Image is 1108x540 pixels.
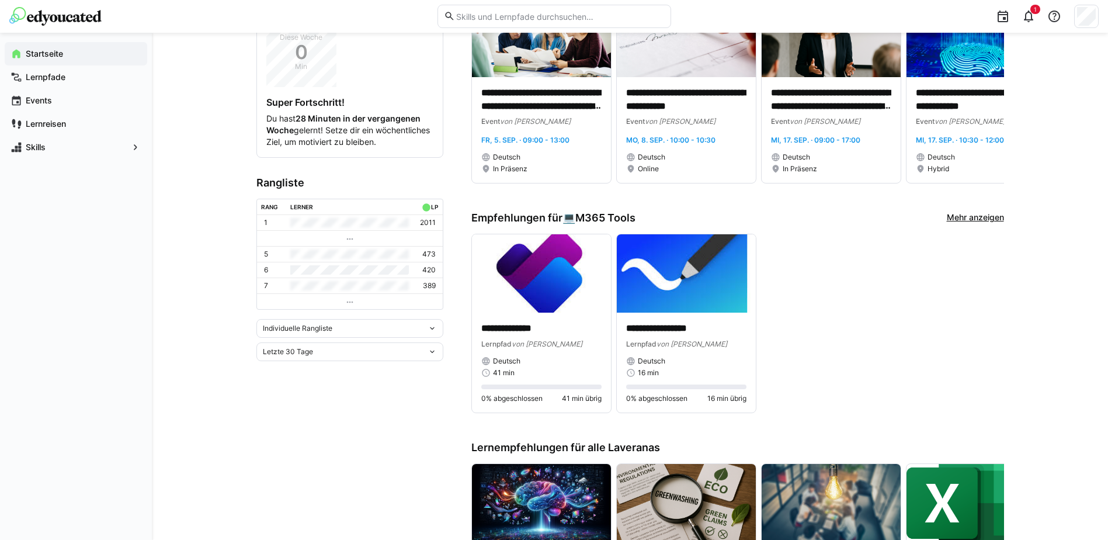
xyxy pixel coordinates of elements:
[481,136,569,144] span: Fr, 5. Sep. · 09:00 - 13:00
[562,394,602,403] span: 41 min übrig
[562,212,635,224] div: 💻️
[657,340,727,348] span: von [PERSON_NAME]
[500,117,571,126] span: von [PERSON_NAME]
[422,265,436,275] p: 420
[266,113,421,135] strong: 28 Minuten in der vergangenen Woche
[493,368,515,378] span: 41 min
[928,164,949,174] span: Hybrid
[481,340,512,348] span: Lernpfad
[264,218,268,227] p: 1
[493,164,527,174] span: In Präsenz
[481,394,543,403] span: 0% abgeschlossen
[771,117,790,126] span: Event
[645,117,715,126] span: von [PERSON_NAME]
[290,203,313,210] div: Lerner
[617,234,756,313] img: image
[638,164,659,174] span: Online
[493,153,520,162] span: Deutsch
[261,203,278,210] div: Rang
[512,340,582,348] span: von [PERSON_NAME]
[626,340,657,348] span: Lernpfad
[481,117,500,126] span: Event
[707,394,746,403] span: 16 min übrig
[916,136,1004,144] span: Mi, 17. Sep. · 10:30 - 12:00
[266,96,433,108] h4: Super Fortschritt!
[638,356,665,366] span: Deutsch
[455,11,664,22] input: Skills und Lernpfade durchsuchen…
[263,324,332,333] span: Individuelle Rangliste
[431,203,438,210] div: LP
[423,281,436,290] p: 389
[264,250,268,259] p: 5
[935,117,1005,126] span: von [PERSON_NAME]
[916,117,935,126] span: Event
[266,113,433,148] p: Du hast gelernt! Setze dir ein wöchentliches Ziel, um motiviert zu bleiben.
[1034,6,1037,13] span: 1
[771,136,860,144] span: Mi, 17. Sep. · 09:00 - 17:00
[947,212,1004,224] a: Mehr anzeigen
[264,265,268,275] p: 6
[638,368,659,378] span: 16 min
[575,212,635,224] span: M365 Tools
[626,136,715,144] span: Mo, 8. Sep. · 10:00 - 10:30
[472,234,611,313] img: image
[790,117,860,126] span: von [PERSON_NAME]
[783,153,810,162] span: Deutsch
[638,153,665,162] span: Deutsch
[471,212,635,224] h3: Empfehlungen für
[263,347,313,356] span: Letzte 30 Tage
[626,117,645,126] span: Event
[626,394,687,403] span: 0% abgeschlossen
[256,176,443,189] h3: Rangliste
[264,281,268,290] p: 7
[783,164,817,174] span: In Präsenz
[493,356,520,366] span: Deutsch
[420,218,436,227] p: 2011
[471,441,1004,454] h3: Lernempfehlungen für alle Laveranas
[928,153,955,162] span: Deutsch
[422,250,436,259] p: 473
